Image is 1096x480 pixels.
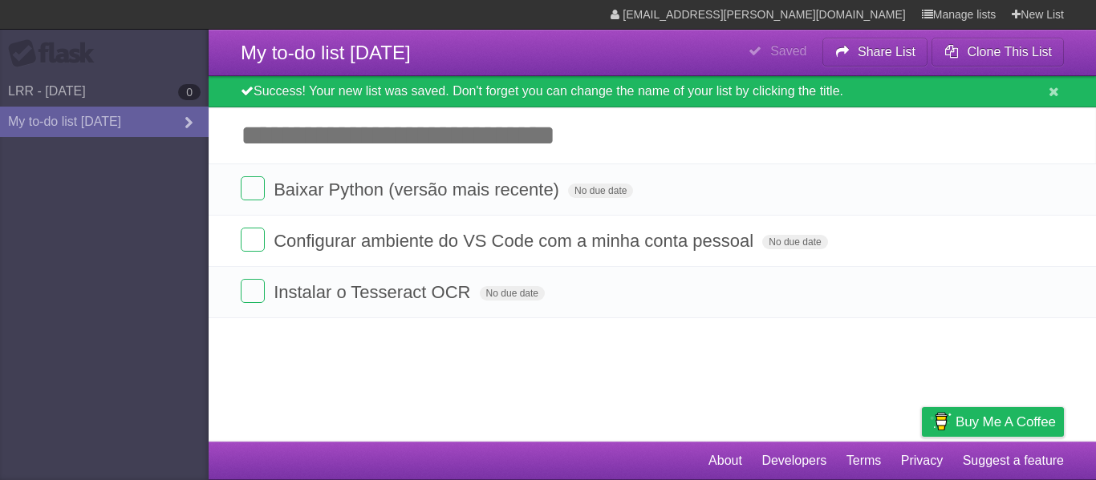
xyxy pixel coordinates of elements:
[956,408,1056,436] span: Buy me a coffee
[901,446,943,476] a: Privacy
[761,446,826,476] a: Developers
[822,38,928,67] button: Share List
[209,76,1096,107] div: Success! Your new list was saved. Don't forget you can change the name of your list by clicking t...
[846,446,882,476] a: Terms
[568,184,633,198] span: No due date
[932,38,1064,67] button: Clone This List
[770,44,806,58] b: Saved
[178,84,201,100] b: 0
[708,446,742,476] a: About
[963,446,1064,476] a: Suggest a feature
[274,282,474,302] span: Instalar o Tesseract OCR
[762,235,827,249] span: No due date
[8,39,104,68] div: Flask
[274,231,757,251] span: Configurar ambiente do VS Code com a minha conta pessoal
[274,179,563,200] span: Baixar Python (versão mais recente)
[241,228,265,252] label: Done
[241,42,411,63] span: My to-do list [DATE]
[922,407,1064,437] a: Buy me a coffee
[858,45,915,58] b: Share List
[930,408,952,435] img: Buy me a coffee
[241,279,265,303] label: Done
[480,286,545,301] span: No due date
[967,45,1052,58] b: Clone This List
[241,176,265,200] label: Done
